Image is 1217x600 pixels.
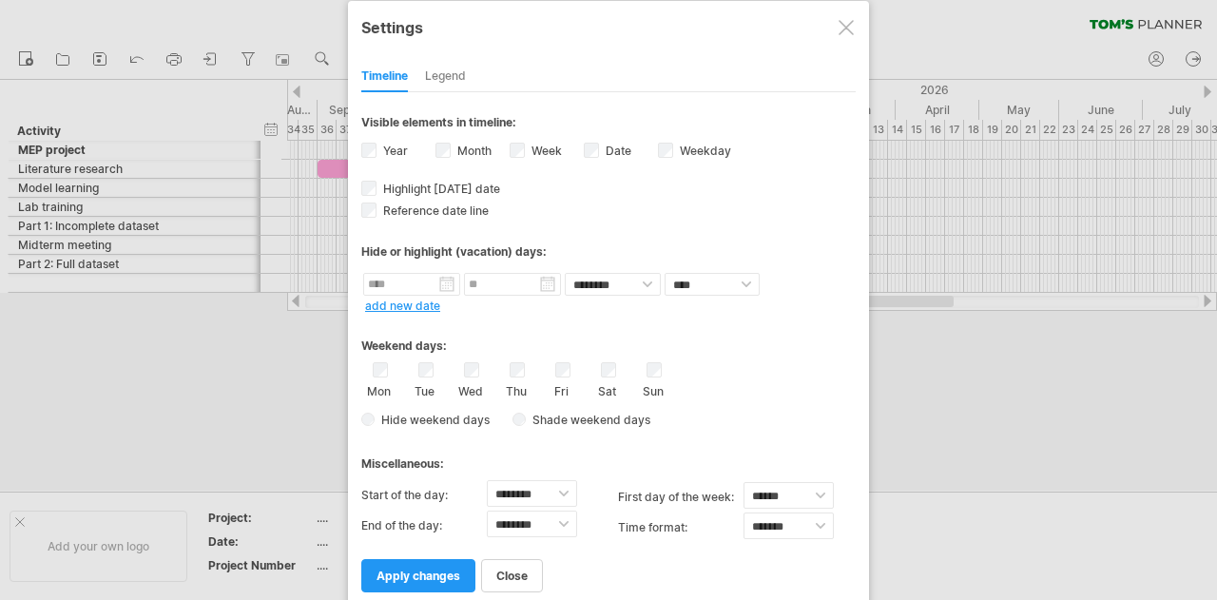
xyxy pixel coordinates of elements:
label: first day of the week: [618,482,744,513]
label: Time format: [618,513,744,543]
label: Sun [641,380,665,398]
a: close [481,559,543,592]
label: Month [454,144,492,158]
span: Hide weekend days [375,413,490,427]
div: Weekend days: [361,320,856,358]
label: Sat [595,380,619,398]
a: add new date [365,299,440,313]
div: Hide or highlight (vacation) days: [361,244,856,259]
label: Thu [504,380,528,398]
span: Shade weekend days [526,413,650,427]
span: Reference date line [379,203,489,218]
div: Timeline [361,62,408,92]
div: Settings [361,10,856,44]
label: Week [528,144,562,158]
span: apply changes [377,569,460,583]
div: Legend [425,62,466,92]
label: Mon [367,380,391,398]
label: End of the day: [361,511,487,541]
label: Year [379,144,408,158]
span: close [496,569,528,583]
a: apply changes [361,559,475,592]
label: Start of the day: [361,480,487,511]
div: Miscellaneous: [361,438,856,475]
label: Weekday [676,144,731,158]
label: Wed [458,380,482,398]
label: Fri [550,380,573,398]
label: Date [602,144,631,158]
div: Visible elements in timeline: [361,115,856,135]
label: Tue [413,380,436,398]
span: Highlight [DATE] date [379,182,500,196]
